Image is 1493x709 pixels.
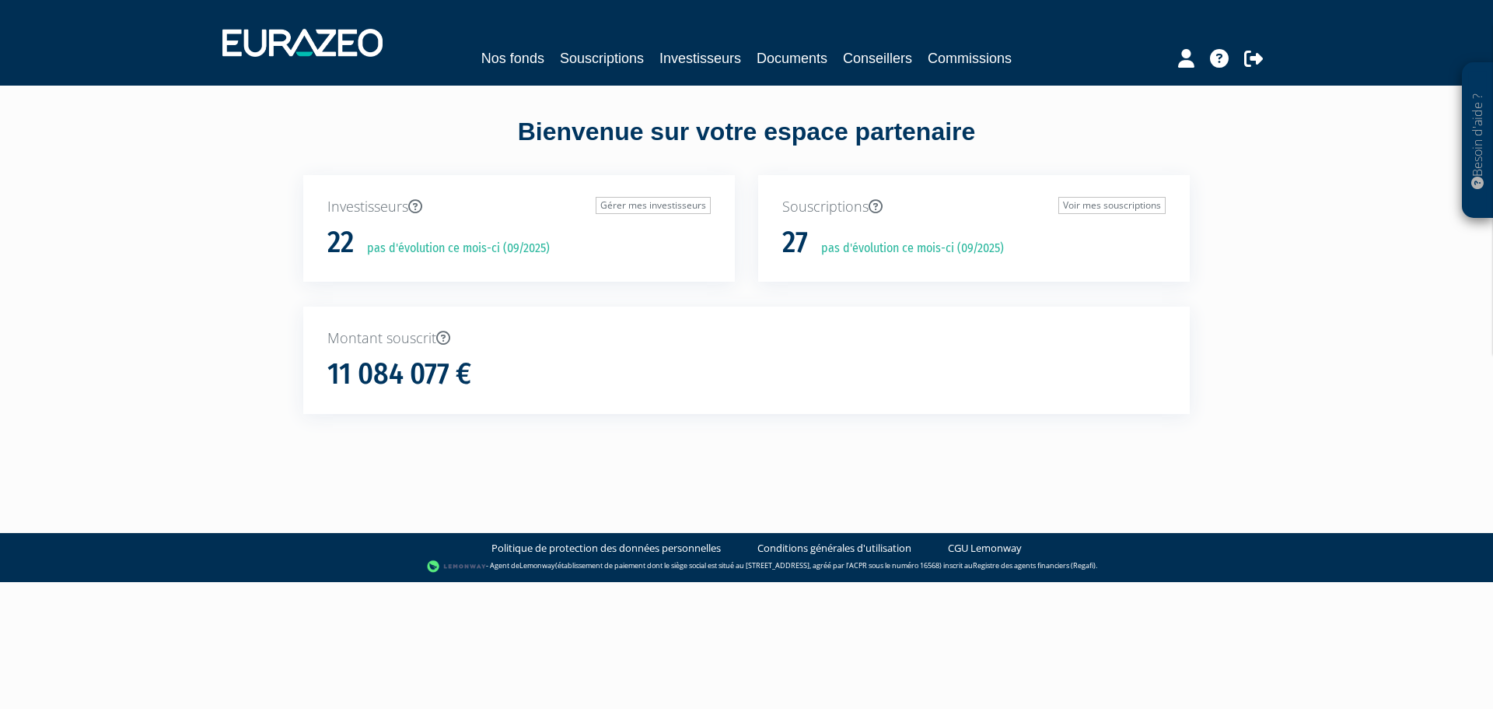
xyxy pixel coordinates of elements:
[222,29,383,57] img: 1732889491-logotype_eurazeo_blanc_rvb.png
[519,560,555,570] a: Lemonway
[327,358,471,391] h1: 11 084 077 €
[327,226,354,259] h1: 22
[810,240,1004,258] p: pas d'évolution ce mois-ci (09/2025)
[928,47,1012,69] a: Commissions
[491,541,721,556] a: Politique de protection des données personnelles
[356,240,550,258] p: pas d'évolution ce mois-ci (09/2025)
[596,197,711,214] a: Gérer mes investisseurs
[757,47,827,69] a: Documents
[16,559,1477,574] div: - Agent de (établissement de paiement dont le siège social est situé au [STREET_ADDRESS], agréé p...
[427,559,487,574] img: logo-lemonway.png
[782,197,1166,217] p: Souscriptions
[757,541,911,556] a: Conditions générales d'utilisation
[948,541,1022,556] a: CGU Lemonway
[481,47,544,69] a: Nos fonds
[659,47,741,69] a: Investisseurs
[292,114,1201,175] div: Bienvenue sur votre espace partenaire
[843,47,912,69] a: Conseillers
[1058,197,1166,214] a: Voir mes souscriptions
[782,226,808,259] h1: 27
[560,47,644,69] a: Souscriptions
[973,560,1096,570] a: Registre des agents financiers (Regafi)
[327,197,711,217] p: Investisseurs
[327,328,1166,349] p: Montant souscrit
[1469,71,1487,211] p: Besoin d'aide ?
